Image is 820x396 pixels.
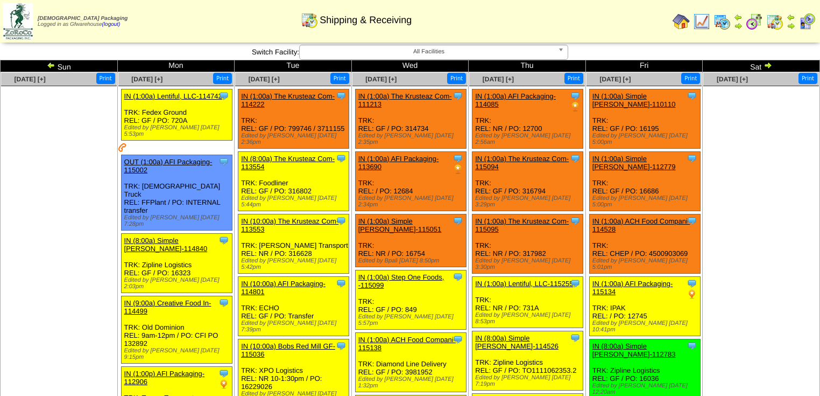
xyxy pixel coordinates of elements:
img: Tooltip [687,216,697,226]
button: Print [564,73,583,84]
img: arrowright.gif [734,22,743,30]
img: arrowright.gif [787,22,795,30]
a: IN (1:00a) Lentiful, LLC-115255 [475,280,573,288]
div: Edited by [PERSON_NAME] [DATE] 10:41pm [592,320,700,333]
img: Tooltip [453,153,463,164]
div: TRK: REL: NR / PO: 16754 [355,214,466,267]
a: IN (8:00a) Simple [PERSON_NAME]-114840 [124,237,208,253]
img: Tooltip [453,91,463,101]
div: TRK: REL: GF / PO: 16195 [589,89,700,149]
a: IN (1:00a) Simple [PERSON_NAME]-112779 [592,155,676,171]
button: Print [96,73,115,84]
img: calendarcustomer.gif [798,13,816,30]
div: Edited by Bpali [DATE] 8:50pm [358,258,466,264]
img: calendarinout.gif [301,11,318,29]
div: Edited by [PERSON_NAME] [DATE] 1:32pm [358,376,466,389]
div: TRK: REL: GF / PO: 316794 [472,152,583,211]
button: Print [213,73,232,84]
img: Tooltip [687,341,697,351]
img: calendarinout.gif [766,13,783,30]
div: Edited by [PERSON_NAME] [DATE] 5:53pm [124,124,232,137]
div: Edited by [PERSON_NAME] [DATE] 2:03pm [124,277,232,290]
span: All Facilities [304,45,554,58]
span: [DATE] [+] [365,75,397,83]
a: IN (1:00a) The Krusteaz Com-115095 [475,217,569,233]
a: IN (8:00a) Simple [PERSON_NAME]-114526 [475,334,559,350]
a: [DATE] [+] [717,75,748,83]
td: Sat [703,60,820,72]
div: Edited by [PERSON_NAME] [DATE] 7:28pm [124,214,232,227]
span: Logged in as Gfwarehouse [38,16,128,27]
img: home.gif [673,13,690,30]
a: IN (10:00a) The Krusteaz Com-113553 [241,217,338,233]
img: arrowright.gif [764,61,772,70]
a: IN (1:00a) Step One Foods, -115099 [358,273,444,289]
a: [DATE] [+] [249,75,280,83]
a: IN (1:00a) AFI Packaging-113690 [358,155,439,171]
a: IN (1:00a) ACH Food Compani-115138 [358,336,456,352]
img: Tooltip [218,368,229,379]
div: Edited by [PERSON_NAME] [DATE] 5:01pm [592,258,700,270]
img: line_graph.gif [693,13,710,30]
div: TRK: REL: NR / PO: 317982 [472,214,583,274]
img: Tooltip [570,91,581,101]
div: TRK: REL: GF / PO: 314734 [355,89,466,149]
div: Edited by [PERSON_NAME] [DATE] 5:42pm [241,258,349,270]
button: Print [330,73,349,84]
a: [DATE] [+] [483,75,514,83]
a: (logout) [102,22,121,27]
a: OUT (1:00a) AFI Packaging-115002 [124,158,213,174]
img: PO [453,164,463,175]
div: Edited by [PERSON_NAME] [DATE] 5:00pm [592,133,700,145]
img: PO [687,289,697,300]
img: zoroco-logo-small.webp [3,3,33,39]
a: IN (1:00a) The Krusteaz Com-111213 [358,92,452,108]
div: TRK: Fedex Ground REL: GF / PO: 720A [121,89,232,141]
img: Tooltip [218,156,229,167]
td: Sun [1,60,118,72]
div: TRK: Old Dominion REL: 9am-12pm / PO: CFI PO 132892 [121,296,232,364]
a: IN (10:00a) Bobs Red Mill GF-115036 [241,342,335,358]
button: Print [447,73,466,84]
div: Edited by [PERSON_NAME] [DATE] 3:30pm [475,258,583,270]
div: Edited by [PERSON_NAME] [DATE] 2:34pm [358,195,466,208]
div: TRK: REL: NR / PO: 12700 [472,89,583,149]
div: TRK: Foodliner REL: GF / PO: 316802 [238,152,349,211]
img: PO [218,379,229,390]
div: Edited by [PERSON_NAME] [DATE] 5:44pm [241,195,349,208]
a: [DATE] [+] [131,75,162,83]
div: Edited by [PERSON_NAME] [DATE] 7:19pm [475,374,583,387]
a: IN (10:00a) AFI Packaging-114801 [241,280,326,296]
div: Edited by [PERSON_NAME] [DATE] 5:00pm [592,195,700,208]
div: TRK: Diamond Line Delivery REL: GF / PO: 3981952 [355,333,466,392]
img: Tooltip [336,91,347,101]
a: IN (1:00a) The Krusteaz Com-114222 [241,92,335,108]
img: Tooltip [570,216,581,226]
div: Edited by [PERSON_NAME] [DATE] 2:35pm [358,133,466,145]
td: Tue [235,60,352,72]
div: TRK: REL: GF / PO: 799746 / 3711155 [238,89,349,149]
img: Tooltip [336,153,347,164]
div: Edited by [PERSON_NAME] [DATE] 12:20am [592,383,700,395]
img: Tooltip [687,278,697,289]
div: Edited by [PERSON_NAME] [DATE] 9:15pm [124,348,232,360]
div: TRK: REL: / PO: 12684 [355,152,466,211]
a: IN (1:00a) The Krusteaz Com-115094 [475,155,569,171]
span: Shipping & Receiving [320,15,412,26]
div: TRK: REL: CHEP / PO: 4500903069 [589,214,700,274]
a: [DATE] [+] [15,75,46,83]
div: TRK: IPAK REL: / PO: 12745 [589,277,700,336]
img: Tooltip [687,153,697,164]
a: IN (1:00a) Simple [PERSON_NAME]-115051 [358,217,442,233]
a: IN (1:00a) Lentiful, LLC-114742 [124,92,222,100]
img: PO [570,101,581,112]
a: IN (1:00a) Simple [PERSON_NAME]-110110 [592,92,676,108]
div: TRK: ECHO REL: GF / PO: Transfer [238,277,349,336]
img: arrowleft.gif [787,13,795,22]
img: Tooltip [218,297,229,308]
div: TRK: [PERSON_NAME] Transport REL: NR / PO: 316628 [238,214,349,274]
